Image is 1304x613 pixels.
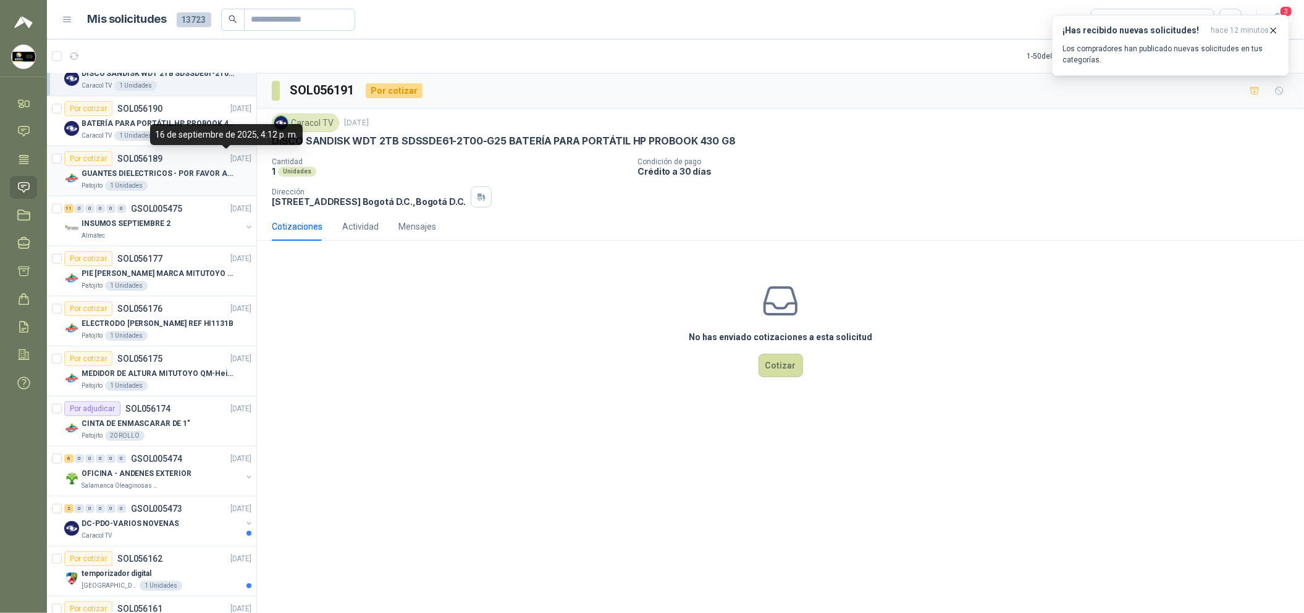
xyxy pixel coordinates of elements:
[140,581,182,591] div: 1 Unidades
[64,121,79,136] img: Company Logo
[637,166,1299,177] p: Crédito a 30 días
[117,454,126,463] div: 0
[278,167,316,177] div: Unidades
[230,153,251,165] p: [DATE]
[88,10,167,28] h1: Mis solicitudes
[96,504,105,513] div: 0
[366,83,423,98] div: Por cotizar
[14,15,33,30] img: Logo peakr
[82,431,103,441] p: Patojito
[689,330,872,344] h3: No has enviado cotizaciones a esta solicitud
[82,381,103,391] p: Patojito
[274,116,288,130] img: Company Logo
[230,403,251,415] p: [DATE]
[64,521,79,536] img: Company Logo
[64,201,254,241] a: 11 0 0 0 0 0 GSOL005475[DATE] Company LogoINSUMOS SEPTIEMBRE 2Almatec
[82,481,159,491] p: Salamanca Oleaginosas SAS
[272,157,628,166] p: Cantidad
[64,351,112,366] div: Por cotizar
[1211,25,1269,36] span: hace 12 minutos
[64,371,79,386] img: Company Logo
[106,204,116,213] div: 0
[290,81,356,100] h3: SOL056191
[117,504,126,513] div: 0
[272,114,339,132] div: Caracol TV
[342,220,379,233] div: Actividad
[272,188,466,196] p: Dirección
[64,271,79,286] img: Company Logo
[1052,15,1289,76] button: ¡Has recibido nuevas solicitudes!hace 12 minutos Los compradores han publicado nuevas solicitudes...
[64,71,79,86] img: Company Logo
[150,124,303,145] div: 16 de septiembre de 2025, 4:12 p. m.
[82,81,112,91] p: Caracol TV
[47,96,256,146] a: Por cotizarSOL056190[DATE] Company LogoBATERÍA PARA PORTÁTIL HP PROBOOK 430 G8Caracol TV1 Unidades
[82,281,103,291] p: Patojito
[82,231,105,241] p: Almatec
[1062,43,1279,65] p: Los compradores han publicado nuevas solicitudes en tus categorías.
[64,204,74,213] div: 11
[117,204,126,213] div: 0
[230,203,251,215] p: [DATE]
[344,117,369,129] p: [DATE]
[1279,6,1293,17] span: 3
[106,504,116,513] div: 0
[637,157,1299,166] p: Condición de pago
[64,421,79,436] img: Company Logo
[117,154,162,163] p: SOL056189
[82,418,190,430] p: CINTA DE ENMASCARAR DE 1"
[64,571,79,586] img: Company Logo
[85,454,95,463] div: 0
[1027,46,1107,66] div: 1 - 50 de 8000
[117,604,162,613] p: SOL056161
[47,396,256,446] a: Por adjudicarSOL056174[DATE] Company LogoCINTA DE ENMASCARAR DE 1"Patojito20 ROLLO
[64,454,74,463] div: 6
[230,303,251,315] p: [DATE]
[82,181,103,191] p: Patojito
[47,246,256,296] a: Por cotizarSOL056177[DATE] Company LogoPIE [PERSON_NAME] MARCA MITUTOYO REF [PHONE_NUMBER]Patojit...
[105,431,145,441] div: 20 ROLLO
[64,221,79,236] img: Company Logo
[82,331,103,341] p: Patojito
[1099,13,1125,27] div: Todas
[96,454,105,463] div: 0
[117,304,162,313] p: SOL056176
[82,531,112,541] p: Caracol TV
[64,451,254,491] a: 6 0 0 0 0 0 GSOL005474[DATE] Company LogoOFICINA - ANDENES EXTERIORSalamanca Oleaginosas SAS
[82,318,233,330] p: ELECTRODO [PERSON_NAME] REF HI1131B
[117,554,162,563] p: SOL056162
[82,168,235,180] p: GUANTES DIELECTRICOS - POR FAVOR ADJUNTAR SU FICHA TECNICA
[117,354,162,363] p: SOL056175
[82,581,137,591] p: [GEOGRAPHIC_DATA][PERSON_NAME]
[230,103,251,115] p: [DATE]
[64,501,254,541] a: 2 0 0 0 0 0 GSOL005473[DATE] Company LogoDC-PDO-VARIOS NOVENASCaracol TV
[85,504,95,513] div: 0
[47,146,256,196] a: Por cotizarSOL056189[DATE] Company LogoGUANTES DIELECTRICOS - POR FAVOR ADJUNTAR SU FICHA TECNICA...
[114,131,157,141] div: 1 Unidades
[125,404,170,413] p: SOL056174
[47,346,256,396] a: Por cotizarSOL056175[DATE] Company LogoMEDIDOR DE ALTURA MITUTOYO QM-Height 518-245Patojito1 Unid...
[47,296,256,346] a: Por cotizarSOL056176[DATE] Company LogoELECTRODO [PERSON_NAME] REF HI1131BPatojito1 Unidades
[47,546,256,596] a: Por cotizarSOL056162[DATE] Company Logotemporizador digital[GEOGRAPHIC_DATA][PERSON_NAME]1 Unidades
[82,118,235,130] p: BATERÍA PARA PORTÁTIL HP PROBOOK 430 G8
[64,401,120,416] div: Por adjudicar
[229,15,237,23] span: search
[114,81,157,91] div: 1 Unidades
[82,68,235,80] p: DISCO SANDISK WDT 2TB SDSSDE61-2T00-G25 BATERÍA PARA PORTÁTIL HP PROBOOK 430 G8
[131,454,182,463] p: GSOL005474
[230,353,251,365] p: [DATE]
[82,368,235,380] p: MEDIDOR DE ALTURA MITUTOYO QM-Height 518-245
[230,253,251,265] p: [DATE]
[272,220,322,233] div: Cotizaciones
[82,468,191,480] p: OFICINA - ANDENES EXTERIOR
[230,503,251,515] p: [DATE]
[398,220,436,233] div: Mensajes
[82,268,235,280] p: PIE [PERSON_NAME] MARCA MITUTOYO REF [PHONE_NUMBER]
[82,131,112,141] p: Caracol TV
[117,104,162,113] p: SOL056190
[272,135,736,148] p: DISCO SANDISK WDT 2TB SDSSDE61-2T00-G25 BATERÍA PARA PORTÁTIL HP PROBOOK 430 G8
[64,171,79,186] img: Company Logo
[64,504,74,513] div: 2
[64,151,112,166] div: Por cotizar
[64,321,79,336] img: Company Logo
[96,204,105,213] div: 0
